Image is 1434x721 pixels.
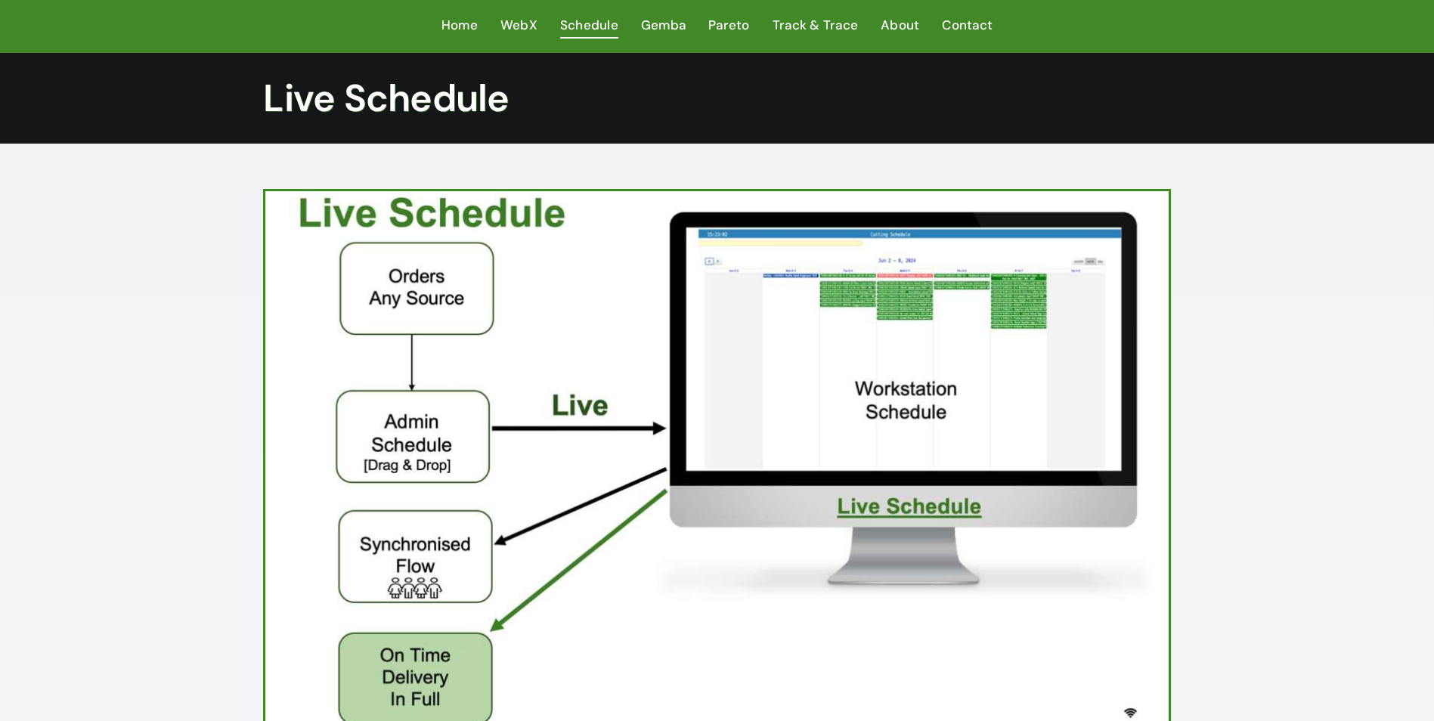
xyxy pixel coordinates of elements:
[881,14,919,38] a: About
[441,14,478,38] a: Home
[263,76,1170,121] h1: Live Schedule
[641,14,686,38] a: Gemba
[773,14,858,36] span: Track & Trace
[708,14,750,36] span: Pareto
[708,14,750,38] a: Pareto
[942,14,993,38] a: Contact
[942,14,993,36] span: Contact
[500,14,537,36] span: WebX
[560,14,618,36] span: Schedule
[641,14,686,36] span: Gemba
[441,14,478,36] span: Home
[500,14,537,38] a: WebX
[881,14,919,36] span: About
[560,14,618,38] a: Schedule
[773,14,858,38] a: Track & Trace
